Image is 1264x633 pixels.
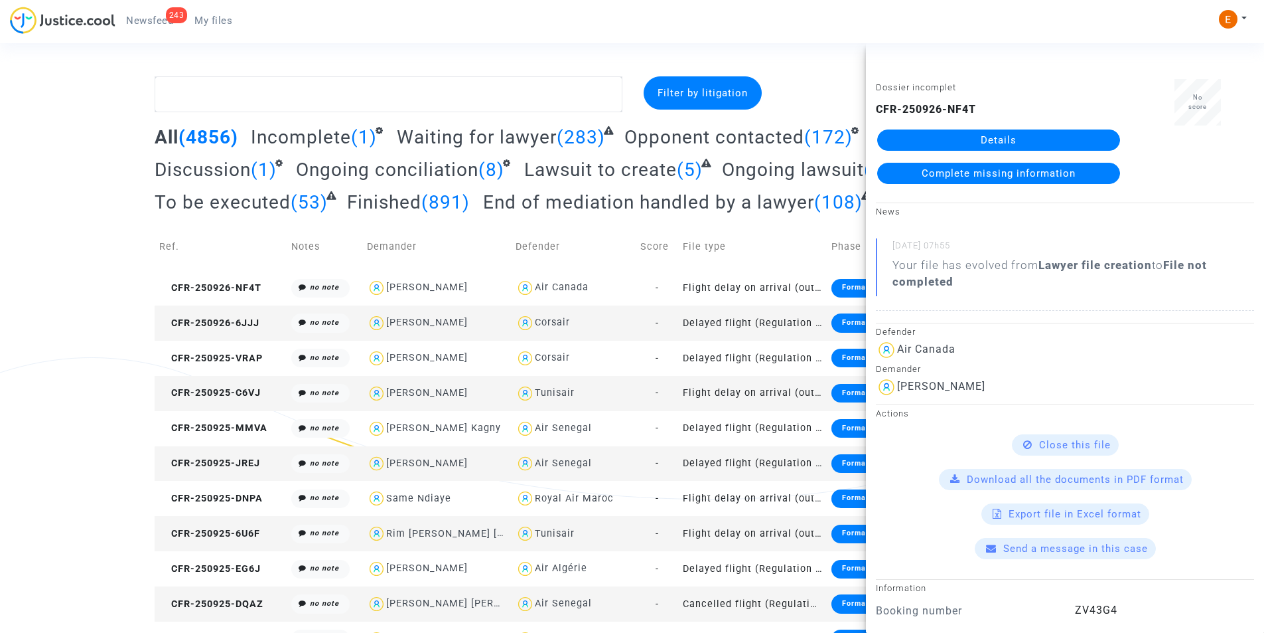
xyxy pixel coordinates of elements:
[535,563,587,574] div: Air Algérie
[184,11,243,31] a: My files
[535,458,592,469] div: Air Senegal
[362,223,511,270] td: Demander
[831,490,906,508] div: Formal notice
[831,419,906,438] div: Formal notice
[478,159,504,181] span: (8)
[159,387,261,399] span: CFR-250925-C6VJ
[892,240,1254,257] small: [DATE] 07h55
[1039,439,1111,451] span: Close this file
[1219,10,1237,29] img: ACg8ocIeiFvHKe4dA5oeRFd_CiCnuxWUEc1A2wYhRJE3TTWt=s96-c
[287,223,362,270] td: Notes
[367,594,386,614] img: icon-user.svg
[678,376,827,411] td: Flight delay on arrival (outside of EU - Montreal Convention)
[722,159,864,181] span: Ongoing lawsuit
[535,422,592,434] div: Air Senegal
[386,352,468,363] div: [PERSON_NAME]
[876,339,897,361] img: icon-user.svg
[656,317,659,329] span: -
[367,489,386,508] img: icon-user.svg
[386,282,468,293] div: [PERSON_NAME]
[892,258,1207,288] b: File not completed
[678,481,827,516] td: Flight delay on arrival (outside of EU - Montreal Convention)
[367,559,386,579] img: icon-user.svg
[876,602,1055,619] p: Booking number
[155,159,251,181] span: Discussion
[535,598,592,609] div: Air Senegal
[656,353,659,364] span: -
[367,349,386,368] img: icon-user.svg
[166,7,188,23] div: 243
[310,529,339,537] i: no note
[511,223,636,270] td: Defender
[624,126,804,148] span: Opponent contacted
[831,349,906,367] div: Formal notice
[678,411,827,446] td: Delayed flight (Regulation EC 261/2004)
[155,223,287,270] td: Ref.
[155,191,291,213] span: To be executed
[656,282,659,294] span: -
[892,257,1254,290] div: Your file has evolved from to
[178,126,238,148] span: (4856)
[386,528,575,539] div: Rim [PERSON_NAME] [PERSON_NAME]
[367,419,386,438] img: icon-user.svg
[656,422,659,434] span: -
[310,389,339,397] i: no note
[386,493,451,504] div: Same Ndiaye
[310,459,339,468] i: no note
[876,364,921,374] small: Demander
[516,419,535,438] img: icon-user.svg
[876,82,956,92] small: Dossier incomplet
[159,353,263,364] span: CFR-250925-VRAP
[1188,94,1207,110] span: No score
[310,353,339,362] i: no note
[126,15,173,27] span: Newsfeed
[291,191,328,213] span: (53)
[876,103,976,116] b: CFR-250926-NF4T
[310,599,339,608] i: no note
[296,159,478,181] span: Ongoing conciliation
[310,424,339,432] i: no note
[516,349,535,368] img: icon-user.svg
[516,524,535,543] img: icon-user.svg
[159,598,263,610] span: CFR-250925-DQAZ
[535,352,570,363] div: Corsair
[367,314,386,333] img: icon-user.svg
[159,317,259,329] span: CFR-250926-6JJJ
[877,130,1120,151] a: Details
[516,489,535,508] img: icon-user.svg
[656,563,659,575] span: -
[831,279,906,298] div: Formal notice
[516,559,535,579] img: icon-user.svg
[310,494,339,502] i: no note
[367,454,386,474] img: icon-user.svg
[367,384,386,403] img: icon-user.svg
[516,594,535,614] img: icon-user.svg
[1003,543,1148,555] span: Send a message in this case
[524,159,677,181] span: Lawsuit to create
[310,318,339,327] i: no note
[656,493,659,504] span: -
[386,458,468,469] div: [PERSON_NAME]
[1038,258,1152,272] b: Lawyer file creation
[535,528,575,539] div: Tunisair
[351,126,377,148] span: (1)
[251,126,351,148] span: Incomplete
[421,191,470,213] span: (891)
[159,458,260,469] span: CFR-250925-JREJ
[831,560,906,579] div: Formal notice
[386,422,501,434] div: [PERSON_NAME] Kagny
[516,278,535,298] img: icon-user.svg
[656,598,659,610] span: -
[386,387,468,399] div: [PERSON_NAME]
[897,343,955,355] div: Air Canada
[678,446,827,482] td: Delayed flight (Regulation EC 261/2004)
[876,408,909,418] small: Actions
[678,223,827,270] td: File type
[876,327,916,337] small: Defender
[516,314,535,333] img: icon-user.svg
[159,563,261,575] span: CFR-250925-EG6J
[876,583,926,593] small: Information
[516,454,535,474] img: icon-user.svg
[1075,604,1117,616] span: ZV43G4
[678,306,827,341] td: Delayed flight (Regulation EC 261/2004)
